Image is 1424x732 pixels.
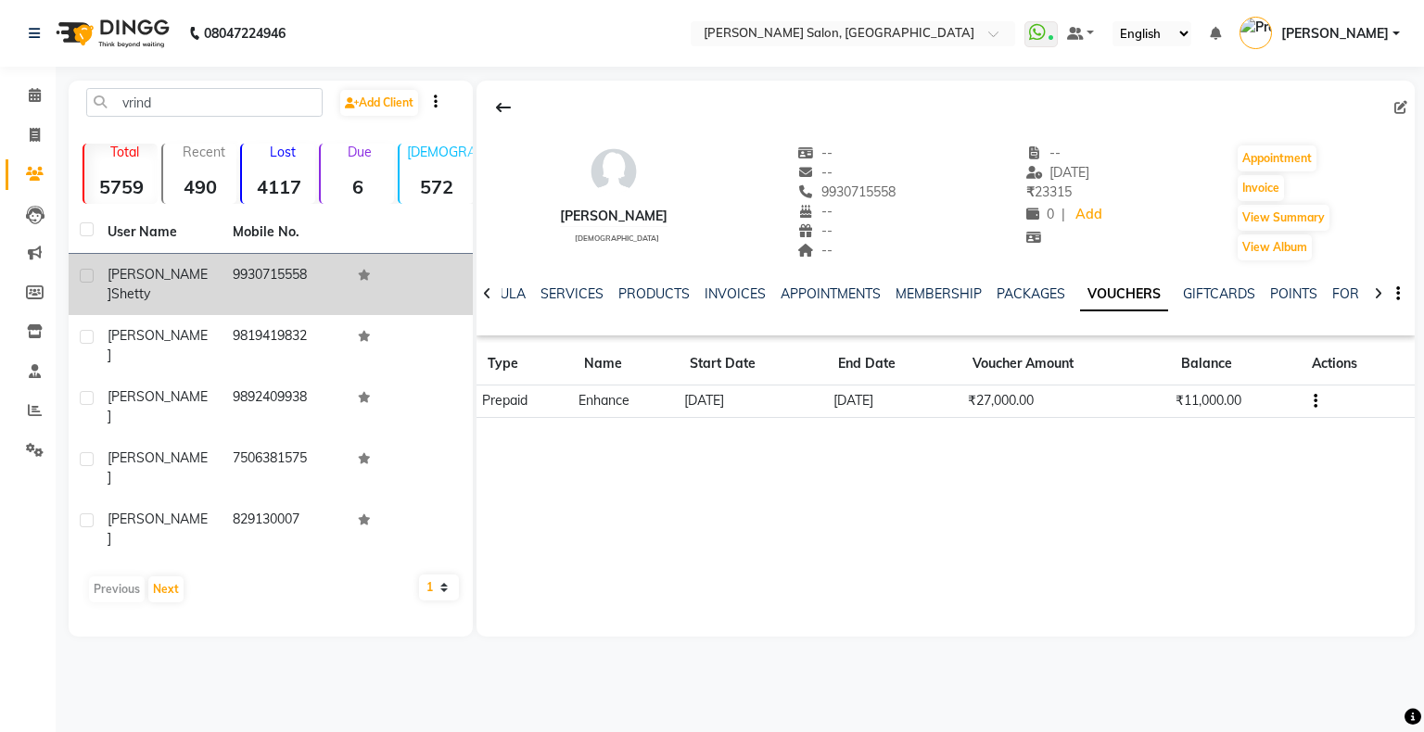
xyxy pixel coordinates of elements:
strong: 490 [163,175,236,198]
th: Balance [1170,343,1301,385]
span: [DEMOGRAPHIC_DATA] [575,233,659,243]
button: View Summary [1238,205,1329,231]
th: Mobile No. [222,211,347,254]
span: -- [798,145,833,161]
p: Recent [171,144,236,160]
span: [PERSON_NAME] [108,327,208,363]
b: 08047224946 [204,7,286,59]
strong: 572 [400,175,473,198]
p: [DEMOGRAPHIC_DATA] [407,144,473,160]
td: 9892409938 [222,376,347,437]
td: ₹11,000.00 [1170,385,1301,418]
th: Start Date [679,343,827,385]
img: Pradip Vaishnav [1240,17,1272,49]
td: Prepaid [477,385,573,418]
th: Actions [1301,343,1415,385]
td: 9819419832 [222,315,347,376]
a: VOUCHERS [1080,278,1168,311]
span: [PERSON_NAME] [1281,24,1389,44]
th: Voucher Amount [961,343,1169,385]
span: [PERSON_NAME] [108,388,208,424]
span: -- [798,242,833,259]
div: [PERSON_NAME] [560,207,667,226]
span: | [1062,205,1065,224]
p: Total [92,144,158,160]
button: Appointment [1238,145,1316,171]
td: 7506381575 [222,437,347,499]
span: -- [1026,145,1062,161]
span: Shetty [111,285,150,302]
td: [DATE] [827,385,961,418]
strong: 4117 [242,175,315,198]
td: Enhance [573,385,679,418]
td: ₹27,000.00 [961,385,1169,418]
img: avatar [586,144,642,199]
p: Lost [249,144,315,160]
span: -- [798,222,833,239]
button: Invoice [1238,175,1284,201]
span: [PERSON_NAME] [108,449,208,486]
td: [DATE] [679,385,827,418]
a: POINTS [1270,285,1317,302]
span: [PERSON_NAME] [108,266,208,302]
th: End Date [827,343,961,385]
a: PRODUCTS [618,285,690,302]
a: MEMBERSHIP [896,285,982,302]
span: 0 [1026,206,1054,222]
a: INVOICES [705,285,766,302]
a: PACKAGES [997,285,1065,302]
span: -- [798,203,833,220]
td: 9930715558 [222,254,347,315]
strong: 5759 [84,175,158,198]
a: Add [1073,202,1105,228]
a: Add Client [340,90,418,116]
span: [DATE] [1026,164,1090,181]
p: Due [324,144,394,160]
strong: 6 [321,175,394,198]
td: 829130007 [222,499,347,560]
th: Name [573,343,679,385]
input: Search by Name/Mobile/Email/Code [86,88,323,117]
a: SERVICES [540,285,604,302]
th: Type [477,343,573,385]
img: logo [47,7,174,59]
span: 9930715558 [798,183,896,200]
a: FORMS [1332,285,1379,302]
span: [PERSON_NAME] [108,511,208,547]
a: GIFTCARDS [1183,285,1255,302]
span: 23315 [1026,183,1072,200]
button: View Album [1238,234,1312,260]
th: User Name [96,211,222,254]
span: -- [798,164,833,181]
button: Next [148,576,184,602]
span: ₹ [1026,183,1035,200]
a: APPOINTMENTS [781,285,881,302]
div: Back to Client [484,90,523,125]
